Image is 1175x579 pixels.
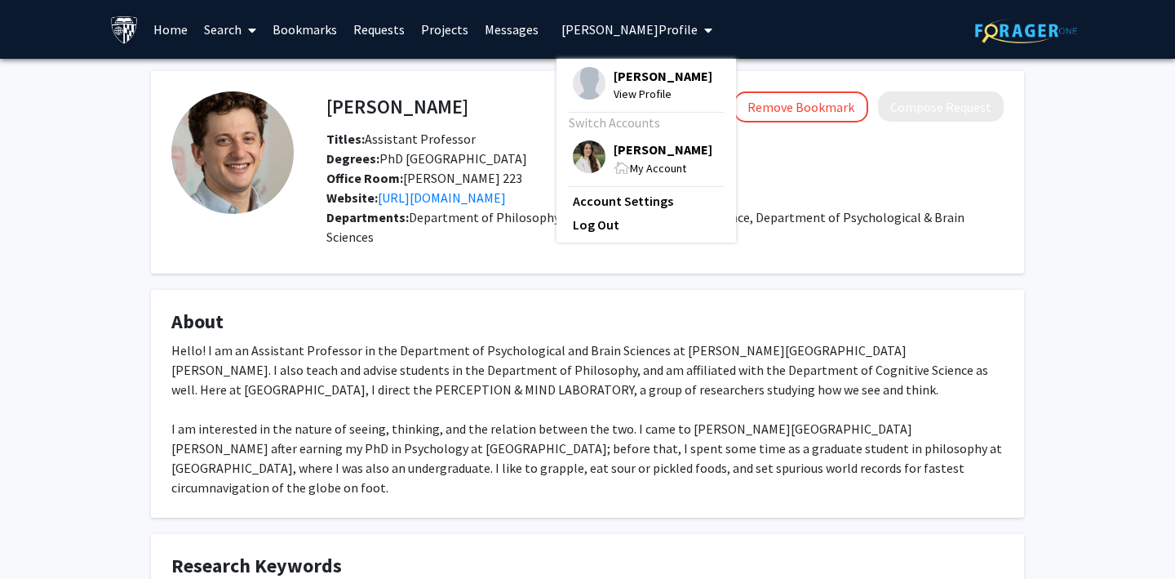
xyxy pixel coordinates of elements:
[171,310,1004,334] h4: About
[110,16,139,44] img: Johns Hopkins University Logo
[614,85,712,103] span: View Profile
[477,1,547,58] a: Messages
[734,91,868,122] button: Remove Bookmark
[171,555,1004,578] h4: Research Keywords
[561,21,698,38] span: [PERSON_NAME] Profile
[171,91,294,214] img: Profile Picture
[326,170,403,186] b: Office Room:
[413,1,477,58] a: Projects
[326,150,379,167] b: Degrees:
[878,91,1004,122] button: Compose Request to Chaz Firestone
[326,131,365,147] b: Titles:
[326,170,522,186] span: [PERSON_NAME] 223
[573,140,712,177] div: Profile Picture[PERSON_NAME]My Account
[264,1,345,58] a: Bookmarks
[12,506,69,567] iframe: Chat
[196,1,264,58] a: Search
[378,189,506,206] a: Opens in a new tab
[326,91,468,122] h4: [PERSON_NAME]
[573,140,605,173] img: Profile Picture
[614,67,712,85] span: [PERSON_NAME]
[573,67,712,103] div: Profile Picture[PERSON_NAME]View Profile
[573,191,720,211] a: Account Settings
[326,131,476,147] span: Assistant Professor
[326,209,409,225] b: Departments:
[573,215,720,234] a: Log Out
[569,113,720,132] div: Switch Accounts
[573,67,605,100] img: Profile Picture
[345,1,413,58] a: Requests
[975,18,1077,43] img: ForagerOne Logo
[326,189,378,206] b: Website:
[326,150,527,167] span: PhD [GEOGRAPHIC_DATA]
[171,341,1004,497] div: Hello! I am an Assistant Professor in the Department of Psychological and Brain Sciences at [PERS...
[630,161,686,176] span: My Account
[145,1,196,58] a: Home
[614,140,712,158] span: [PERSON_NAME]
